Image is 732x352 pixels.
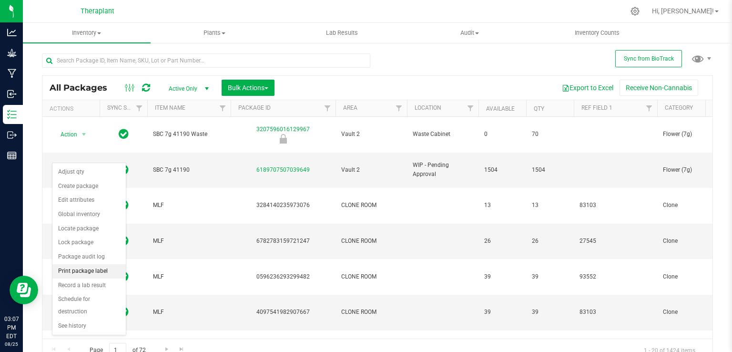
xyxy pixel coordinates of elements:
[153,201,225,210] span: MLF
[341,130,401,139] span: Vault 2
[155,104,185,111] a: Item Name
[484,201,520,210] span: 13
[629,7,641,16] div: Manage settings
[7,69,17,78] inline-svg: Manufacturing
[665,104,693,111] a: Category
[533,23,661,43] a: Inventory Counts
[415,104,441,111] a: Location
[52,222,126,236] li: Locate package
[579,308,651,317] span: 83103
[341,308,401,317] span: CLONE ROOM
[484,130,520,139] span: 0
[52,236,126,250] li: Lock package
[7,28,17,37] inline-svg: Analytics
[620,80,698,96] button: Receive Non-Cannabis
[463,100,478,116] a: Filter
[153,237,225,246] span: MLF
[313,29,371,37] span: Lab Results
[222,80,274,96] button: Bulk Actions
[7,110,17,119] inline-svg: Inventory
[229,201,337,210] div: 3284140235973076
[229,272,337,281] div: 0596236293299482
[624,55,674,62] span: Sync from BioTrack
[10,276,38,304] iframe: Resource center
[413,130,473,139] span: Waste Cabinet
[151,23,278,43] a: Plants
[52,292,126,319] li: Schedule for destruction
[238,104,271,111] a: Package ID
[52,128,78,141] span: Action
[641,100,657,116] a: Filter
[153,166,225,175] span: SBC 7g 41190
[484,166,520,175] span: 1504
[532,201,568,210] span: 13
[52,250,126,264] li: Package audit log
[81,7,114,15] span: Theraplant
[7,130,17,140] inline-svg: Outbound
[615,50,682,67] button: Sync from BioTrack
[581,104,612,111] a: Ref Field 1
[341,237,401,246] span: CLONE ROOM
[532,272,568,281] span: 39
[256,126,310,133] a: 3207596016129967
[153,272,225,281] span: MLF
[52,165,126,179] li: Adjust qty
[50,105,96,112] div: Actions
[652,7,714,15] span: Hi, [PERSON_NAME]!
[228,84,268,92] span: Bulk Actions
[78,128,90,141] span: select
[341,166,401,175] span: Vault 2
[532,308,568,317] span: 39
[132,100,147,116] a: Filter
[406,29,533,37] span: Audit
[486,105,515,112] a: Available
[7,151,17,160] inline-svg: Reports
[52,319,126,333] li: See history
[406,23,533,43] a: Audit
[413,161,473,179] span: WIP - Pending Approval
[341,272,401,281] span: CLONE ROOM
[7,48,17,58] inline-svg: Grow
[343,104,357,111] a: Area
[579,237,651,246] span: 27545
[52,279,126,293] li: Record a lab result
[256,166,310,173] a: 6189707507039649
[556,80,620,96] button: Export to Excel
[52,179,126,194] li: Create package
[532,166,568,175] span: 1504
[4,315,19,341] p: 03:07 PM EDT
[484,237,520,246] span: 26
[562,29,632,37] span: Inventory Counts
[42,53,370,68] input: Search Package ID, Item Name, SKU, Lot or Part Number...
[52,264,126,279] li: Print package label
[153,130,225,139] span: SBC 7g 41190 Waste
[151,29,278,37] span: Plants
[534,105,544,112] a: Qty
[50,83,117,93] span: All Packages
[215,100,231,116] a: Filter
[107,104,144,111] a: Sync Status
[532,130,568,139] span: 70
[341,201,401,210] span: CLONE ROOM
[229,134,337,144] div: Newly Received
[320,100,335,116] a: Filter
[7,89,17,99] inline-svg: Inbound
[229,308,337,317] div: 4097541982907667
[52,193,126,207] li: Edit attributes
[52,207,126,222] li: Global inventory
[278,23,406,43] a: Lab Results
[23,29,151,37] span: Inventory
[484,308,520,317] span: 39
[229,237,337,246] div: 6782783159721247
[484,272,520,281] span: 39
[4,341,19,348] p: 08/25
[532,237,568,246] span: 26
[579,272,651,281] span: 93552
[153,308,225,317] span: MLF
[23,23,151,43] a: Inventory
[579,201,651,210] span: 83103
[391,100,407,116] a: Filter
[119,127,129,141] span: In Sync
